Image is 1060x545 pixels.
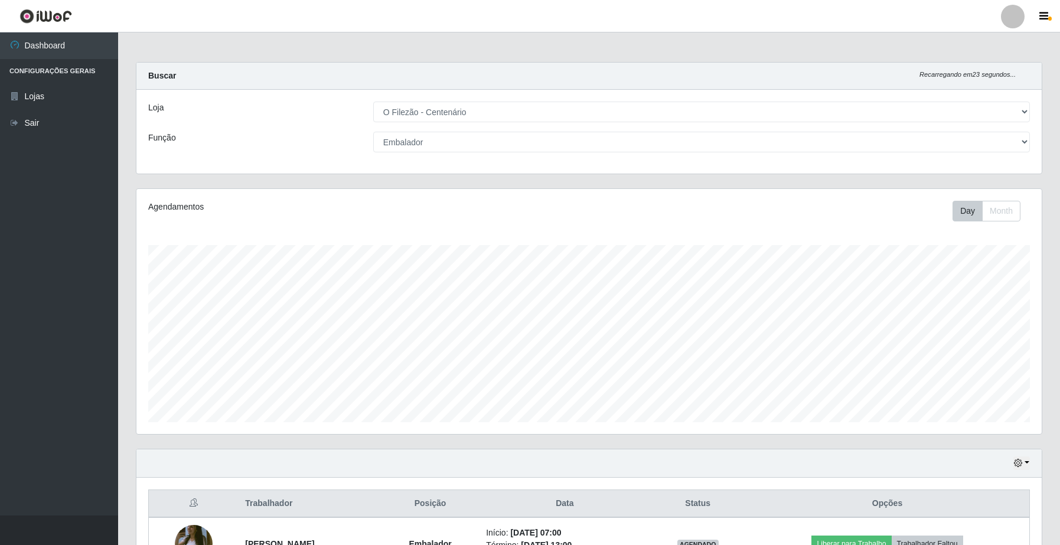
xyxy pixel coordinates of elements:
div: Agendamentos [148,201,505,213]
label: Função [148,132,176,144]
li: Início: [486,527,643,539]
th: Status [650,490,745,518]
img: CoreUI Logo [19,9,72,24]
i: Recarregando em 23 segundos... [919,71,1016,78]
time: [DATE] 07:00 [510,528,561,537]
th: Posição [381,490,479,518]
th: Opções [745,490,1029,518]
label: Loja [148,102,164,114]
th: Trabalhador [238,490,381,518]
div: Toolbar with button groups [953,201,1030,221]
button: Day [953,201,983,221]
strong: Buscar [148,71,176,80]
th: Data [479,490,650,518]
button: Month [982,201,1020,221]
div: First group [953,201,1020,221]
